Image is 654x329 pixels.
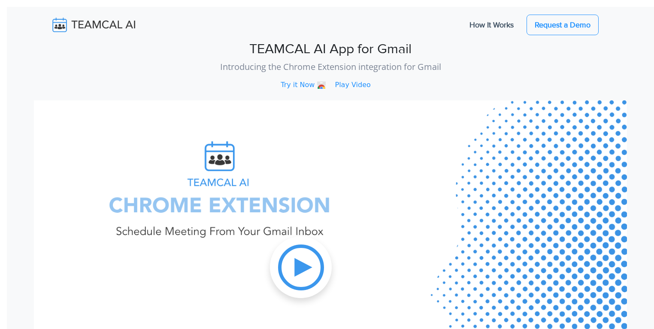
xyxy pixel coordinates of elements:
[317,81,326,89] img: chrome_web_store_icon.png
[461,16,522,34] a: How It Works
[527,15,599,35] a: Request a Demo
[335,80,380,90] a: Play Video
[27,61,633,73] p: Introducing the Chrome Extension integration for Gmail
[27,41,633,57] h2: TEAMCAL AI App for Gmail
[281,80,329,90] a: Try it Now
